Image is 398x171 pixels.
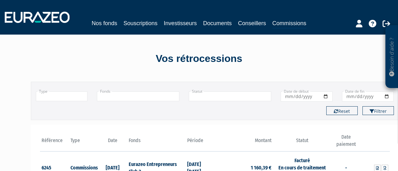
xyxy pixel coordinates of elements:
[215,134,273,152] th: Montant
[164,19,197,28] a: Investisseurs
[20,52,378,66] div: Vos rétrocessions
[272,19,306,29] a: Commissions
[362,106,394,115] button: Filtrer
[331,134,361,152] th: Date paiement
[127,134,185,152] th: Fonds
[273,134,331,152] th: Statut
[388,29,395,85] p: Besoin d'aide ?
[69,134,98,152] th: Type
[123,19,157,28] a: Souscriptions
[40,134,69,152] th: Référence
[203,19,232,28] a: Documents
[326,106,358,115] button: Reset
[5,12,70,23] img: 1732889491-logotype_eurazeo_blanc_rvb.png
[238,19,266,28] a: Conseillers
[92,19,117,28] a: Nos fonds
[98,134,127,152] th: Date
[186,134,215,152] th: Période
